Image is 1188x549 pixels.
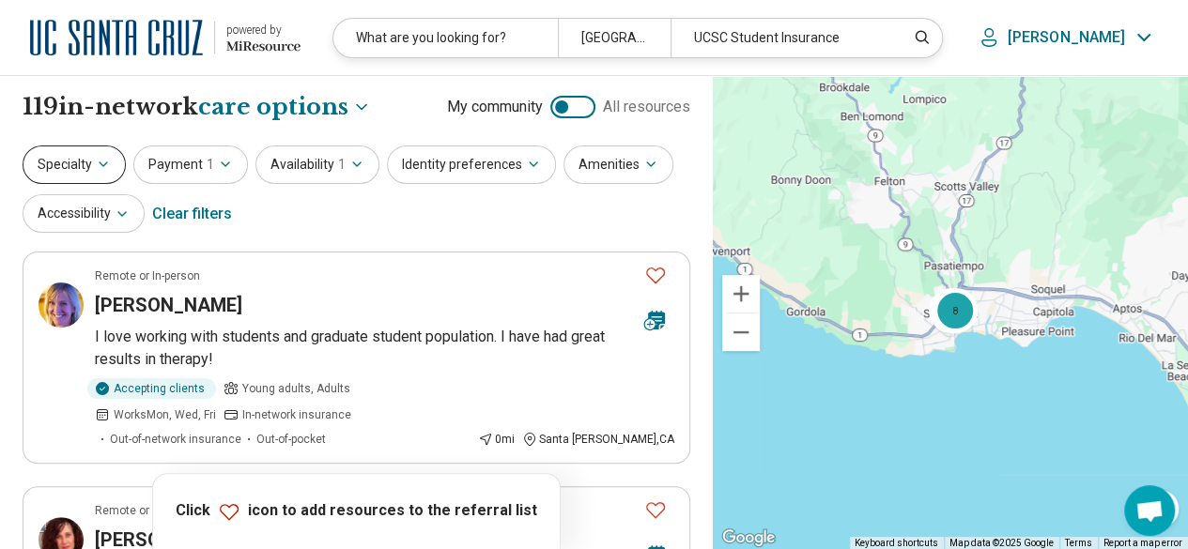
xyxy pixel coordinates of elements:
[722,313,760,351] button: Zoom out
[722,275,760,313] button: Zoom in
[637,256,674,295] button: Favorite
[110,431,241,448] span: Out-of-network insurance
[447,96,543,118] span: My community
[226,22,301,38] div: powered by
[176,500,537,523] p: Click icon to add resources to the referral list
[23,91,371,123] h1: 119 in-network
[95,292,242,318] h3: [PERSON_NAME]
[242,406,351,423] span: In-network insurance
[255,145,379,184] button: Availability1
[95,267,200,284] p: Remote or In-person
[333,19,558,57] div: What are you looking for?
[114,406,216,423] span: Works Mon, Wed, Fri
[23,145,126,184] button: Specialty
[478,431,515,448] div: 0 mi
[207,155,214,175] span: 1
[95,502,200,519] p: Remote or In-person
[198,91,348,123] span: care options
[603,96,690,118] span: All resources
[929,288,974,333] div: 2
[23,194,145,233] button: Accessibility
[1124,485,1175,536] div: Open chat
[949,538,1054,548] span: Map data ©2025 Google
[338,155,346,175] span: 1
[1008,28,1125,47] p: [PERSON_NAME]
[558,19,671,57] div: [GEOGRAPHIC_DATA]
[1103,538,1182,548] a: Report a map error
[387,145,556,184] button: Identity preferences
[637,491,674,529] button: Favorite
[242,380,350,397] span: Young adults, Adults
[30,15,203,60] img: University of California at Santa Cruz
[198,91,371,123] button: Care options
[87,378,216,399] div: Accepting clients
[563,145,673,184] button: Amenities
[30,15,301,60] a: University of California at Santa Cruzpowered by
[1065,538,1092,548] a: Terms (opens in new tab)
[671,19,895,57] div: UCSC Student Insurance
[133,145,248,184] button: Payment1
[933,288,978,333] div: 8
[152,191,232,236] div: Clear filters
[95,326,674,371] p: I love working with students and graduate student population. I have had great results in therapy!
[256,431,326,448] span: Out-of-pocket
[522,431,674,448] div: Santa [PERSON_NAME] , CA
